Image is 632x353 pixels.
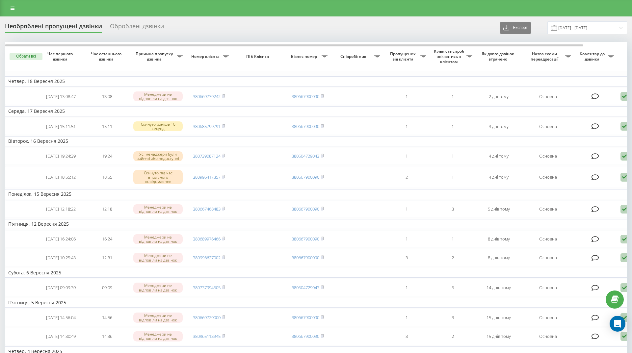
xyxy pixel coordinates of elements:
[476,200,522,218] td: 5 днів тому
[38,249,84,266] td: [DATE] 10:25:43
[522,166,574,188] td: Основна
[522,249,574,266] td: Основна
[522,200,574,218] td: Основна
[383,230,430,248] td: 1
[292,333,319,339] a: 380667900090
[84,88,130,105] td: 13:08
[38,200,84,218] td: [DATE] 12:18:22
[383,279,430,296] td: 1
[476,88,522,105] td: 2 дні тому
[476,148,522,165] td: 4 дні тому
[610,316,625,332] div: Open Intercom Messenger
[522,118,574,135] td: Основна
[433,49,466,64] span: Кількість спроб зв'язатись з клієнтом
[288,54,322,59] span: Бізнес номер
[476,166,522,188] td: 4 дні тому
[476,118,522,135] td: 3 дні тому
[430,230,476,248] td: 1
[292,206,319,212] a: 380667900090
[84,328,130,345] td: 14:36
[292,236,319,242] a: 380667900090
[481,51,516,62] span: Як довго дзвінок втрачено
[193,333,221,339] a: 380965113945
[38,309,84,326] td: [DATE] 14:56:04
[430,166,476,188] td: 1
[383,118,430,135] td: 1
[133,170,183,185] div: Скинуто під час вітального повідомлення
[292,123,319,129] a: 380667900090
[84,166,130,188] td: 18:55
[430,328,476,345] td: 2
[38,88,84,105] td: [DATE] 13:08:47
[500,22,531,34] button: Експорт
[133,331,183,341] div: Менеджери не відповіли на дзвінок
[193,236,221,242] a: 380689976466
[193,93,221,99] a: 380669739242
[292,93,319,99] a: 380667900090
[476,328,522,345] td: 15 днів тому
[238,54,279,59] span: ПІБ Клієнта
[133,91,183,101] div: Менеджери не відповіли на дзвінок
[292,255,319,261] a: 380667900090
[476,309,522,326] td: 15 днів тому
[292,315,319,320] a: 380667900090
[38,148,84,165] td: [DATE] 19:24:39
[133,253,183,263] div: Менеджери не відповіли на дзвінок
[522,230,574,248] td: Основна
[193,174,221,180] a: 380996417357
[193,285,221,290] a: 380737994505
[38,279,84,296] td: [DATE] 09:09:39
[5,23,102,33] div: Необроблені пропущені дзвінки
[522,279,574,296] td: Основна
[387,51,420,62] span: Пропущених від клієнта
[525,51,565,62] span: Назва схеми переадресації
[193,255,221,261] a: 380996627002
[430,249,476,266] td: 2
[133,151,183,161] div: Усі менеджери були зайняті або недоступні
[89,51,125,62] span: Час останнього дзвінка
[193,315,221,320] a: 380669729000
[193,206,221,212] a: 380667468483
[193,123,221,129] a: 380685799791
[133,234,183,244] div: Менеджери не відповіли на дзвінок
[383,88,430,105] td: 1
[334,54,374,59] span: Співробітник
[292,153,319,159] a: 380504729043
[133,51,177,62] span: Причина пропуску дзвінка
[84,230,130,248] td: 16:24
[430,309,476,326] td: 3
[84,249,130,266] td: 12:31
[578,51,608,62] span: Коментар до дзвінка
[383,200,430,218] td: 1
[38,118,84,135] td: [DATE] 15:11:51
[476,230,522,248] td: 8 днів тому
[292,285,319,290] a: 380504729043
[430,148,476,165] td: 1
[292,174,319,180] a: 380667900090
[84,118,130,135] td: 15:11
[38,328,84,345] td: [DATE] 14:30:49
[522,88,574,105] td: Основна
[383,309,430,326] td: 1
[383,328,430,345] td: 3
[38,230,84,248] td: [DATE] 16:24:06
[430,88,476,105] td: 1
[189,54,223,59] span: Номер клієнта
[133,204,183,214] div: Менеджери не відповіли на дзвінок
[110,23,164,33] div: Оброблені дзвінки
[522,328,574,345] td: Основна
[84,309,130,326] td: 14:56
[133,283,183,292] div: Менеджери не відповіли на дзвінок
[522,148,574,165] td: Основна
[430,200,476,218] td: 3
[84,279,130,296] td: 09:09
[522,309,574,326] td: Основна
[383,166,430,188] td: 2
[43,51,79,62] span: Час першого дзвінка
[383,148,430,165] td: 1
[10,53,42,60] button: Обрати всі
[38,166,84,188] td: [DATE] 18:55:12
[476,249,522,266] td: 8 днів тому
[383,249,430,266] td: 3
[476,279,522,296] td: 14 днів тому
